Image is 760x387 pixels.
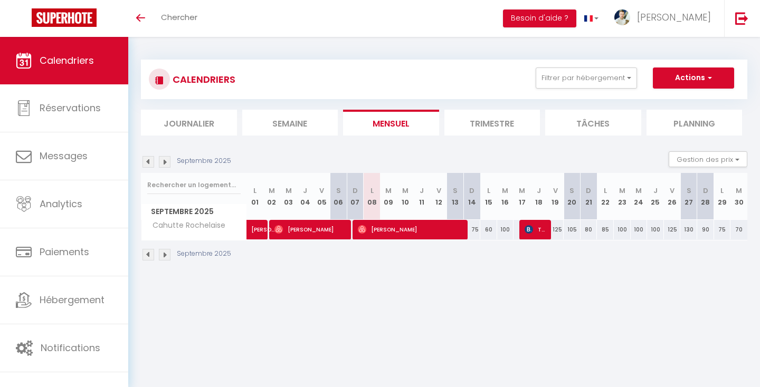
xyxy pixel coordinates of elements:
li: Planning [647,110,743,136]
span: Analytics [40,197,82,210]
abbr: M [385,186,392,196]
abbr: S [569,186,574,196]
th: 07 [347,173,364,220]
abbr: L [720,186,724,196]
abbr: M [502,186,508,196]
span: Chercher [161,12,197,23]
abbr: L [370,186,374,196]
span: Notifications [41,341,100,354]
th: 18 [530,173,547,220]
div: 125 [547,220,564,239]
abbr: V [553,186,558,196]
abbr: M [519,186,525,196]
div: 125 [664,220,681,239]
span: Calendriers [40,54,94,67]
div: 100 [497,220,514,239]
abbr: D [586,186,591,196]
abbr: V [670,186,674,196]
abbr: J [420,186,424,196]
li: Journalier [141,110,237,136]
th: 28 [697,173,714,220]
li: Mensuel [343,110,439,136]
abbr: M [619,186,625,196]
abbr: S [336,186,341,196]
abbr: M [635,186,642,196]
th: 15 [480,173,497,220]
span: Paiements [40,245,89,258]
span: [PERSON_NAME] [637,11,711,24]
div: 75 [463,220,480,239]
h3: CALENDRIERS [170,67,235,91]
th: 08 [364,173,381,220]
div: 70 [730,220,747,239]
th: 13 [447,173,464,220]
span: [PERSON_NAME] [274,219,345,239]
abbr: L [604,186,607,196]
span: Cahutte Rochelaise [143,220,228,231]
abbr: M [286,186,292,196]
div: 100 [631,220,648,239]
span: Septembre 2025 [141,204,246,219]
th: 11 [414,173,431,220]
abbr: S [453,186,458,196]
div: 80 [581,220,597,239]
img: ... [614,9,630,25]
th: 09 [380,173,397,220]
div: 75 [714,220,731,239]
th: 14 [463,173,480,220]
abbr: D [703,186,708,196]
input: Rechercher un logement... [147,176,241,195]
a: [PERSON_NAME] [247,220,264,240]
th: 20 [564,173,581,220]
abbr: J [303,186,307,196]
div: 105 [564,220,581,239]
th: 24 [631,173,648,220]
th: 27 [680,173,697,220]
th: 12 [430,173,447,220]
th: 06 [330,173,347,220]
div: 60 [480,220,497,239]
button: Besoin d'aide ? [503,9,576,27]
div: 85 [597,220,614,239]
div: 100 [647,220,664,239]
abbr: J [653,186,658,196]
abbr: J [537,186,541,196]
th: 04 [297,173,313,220]
abbr: M [402,186,408,196]
th: 02 [263,173,280,220]
span: [PERSON_NAME] [251,214,275,234]
th: 21 [581,173,597,220]
th: 10 [397,173,414,220]
li: Trimestre [444,110,540,136]
span: TravelPerk S.L.U. [525,219,546,239]
button: Actions [653,67,734,89]
img: Super Booking [32,8,97,27]
th: 16 [497,173,514,220]
button: Gestion des prix [669,151,747,167]
th: 01 [247,173,264,220]
th: 19 [547,173,564,220]
li: Semaine [242,110,338,136]
p: Septembre 2025 [177,156,231,166]
th: 30 [730,173,747,220]
abbr: L [253,186,256,196]
th: 22 [597,173,614,220]
abbr: D [353,186,358,196]
span: Messages [40,149,88,162]
span: Hébergement [40,293,104,306]
th: 26 [664,173,681,220]
th: 05 [313,173,330,220]
th: 03 [280,173,297,220]
abbr: S [687,186,691,196]
abbr: D [469,186,474,196]
button: Filtrer par hébergement [536,67,637,89]
abbr: M [269,186,275,196]
img: logout [735,12,748,25]
p: Septembre 2025 [177,249,231,259]
abbr: L [487,186,490,196]
abbr: V [436,186,441,196]
span: Réservations [40,101,101,114]
th: 25 [647,173,664,220]
th: 23 [614,173,631,220]
span: [PERSON_NAME] [358,219,461,239]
